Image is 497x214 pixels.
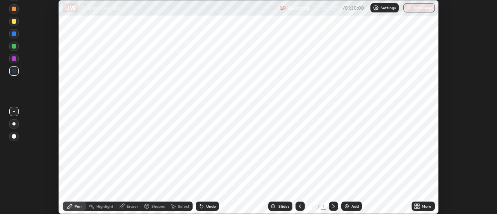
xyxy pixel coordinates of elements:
[373,5,379,11] img: class-settings-icons
[127,204,138,208] div: Eraser
[403,3,435,12] button: End Class
[96,204,113,208] div: Highlight
[344,203,350,209] img: add-slide-button
[317,204,320,209] div: /
[422,204,431,208] div: More
[278,204,289,208] div: Slides
[287,5,309,11] p: Recording
[308,204,316,209] div: 1
[75,204,82,208] div: Pen
[321,203,326,210] div: 1
[280,5,286,11] img: recording.375f2c34.svg
[81,5,123,11] p: Definite Integration
[381,6,396,10] p: Settings
[406,5,412,11] img: end-class-cross
[351,204,359,208] div: Add
[65,5,76,11] p: LIVE
[178,204,189,208] div: Select
[151,204,165,208] div: Shapes
[206,204,216,208] div: Undo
